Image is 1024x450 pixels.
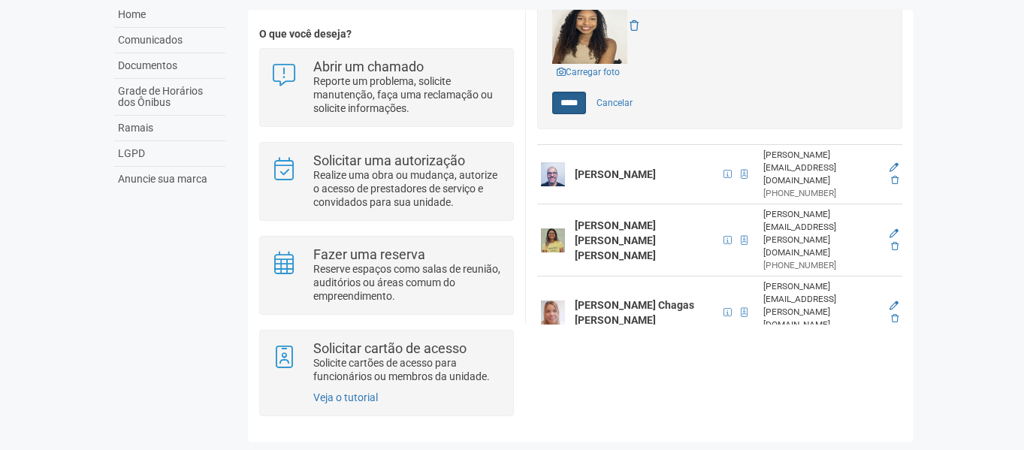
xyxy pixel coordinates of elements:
[575,168,656,180] strong: [PERSON_NAME]
[763,280,881,331] div: [PERSON_NAME][EMAIL_ADDRESS][PERSON_NAME][DOMAIN_NAME]
[271,248,502,303] a: Fazer uma reserva Reserve espaços como salas de reunião, auditórios ou áreas comum do empreendime...
[313,153,465,168] strong: Solicitar uma autorização
[891,175,899,186] a: Excluir membro
[313,262,502,303] p: Reserve espaços como salas de reunião, auditórios ou áreas comum do empreendimento.
[890,228,899,239] a: Editar membro
[114,79,225,116] a: Grade de Horários dos Ônibus
[890,301,899,311] a: Editar membro
[588,92,641,114] a: Cancelar
[763,208,881,259] div: [PERSON_NAME][EMAIL_ADDRESS][PERSON_NAME][DOMAIN_NAME]
[114,28,225,53] a: Comunicados
[541,162,565,186] img: user.png
[630,20,639,32] a: Remover
[575,299,694,326] strong: [PERSON_NAME] Chagas [PERSON_NAME]
[890,162,899,173] a: Editar membro
[114,167,225,192] a: Anuncie sua marca
[891,313,899,324] a: Excluir membro
[313,246,425,262] strong: Fazer uma reserva
[575,219,656,261] strong: [PERSON_NAME] [PERSON_NAME] [PERSON_NAME]
[114,53,225,79] a: Documentos
[313,59,424,74] strong: Abrir um chamado
[552,64,624,80] a: Carregar foto
[271,60,502,115] a: Abrir um chamado Reporte um problema, solicite manutenção, faça uma reclamação ou solicite inform...
[891,241,899,252] a: Excluir membro
[271,154,502,209] a: Solicitar uma autorização Realize uma obra ou mudança, autorize o acesso de prestadores de serviç...
[313,391,378,403] a: Veja o tutorial
[763,149,881,187] div: [PERSON_NAME][EMAIL_ADDRESS][DOMAIN_NAME]
[541,301,565,325] img: user.png
[114,116,225,141] a: Ramais
[259,29,514,40] h4: O que você deseja?
[763,259,881,272] div: [PHONE_NUMBER]
[313,168,502,209] p: Realize uma obra ou mudança, autorize o acesso de prestadores de serviço e convidados para sua un...
[114,141,225,167] a: LGPD
[114,2,225,28] a: Home
[313,356,502,383] p: Solicite cartões de acesso para funcionários ou membros da unidade.
[313,340,467,356] strong: Solicitar cartão de acesso
[271,342,502,383] a: Solicitar cartão de acesso Solicite cartões de acesso para funcionários ou membros da unidade.
[763,187,881,200] div: [PHONE_NUMBER]
[541,228,565,252] img: user.png
[313,74,502,115] p: Reporte um problema, solicite manutenção, faça uma reclamação ou solicite informações.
